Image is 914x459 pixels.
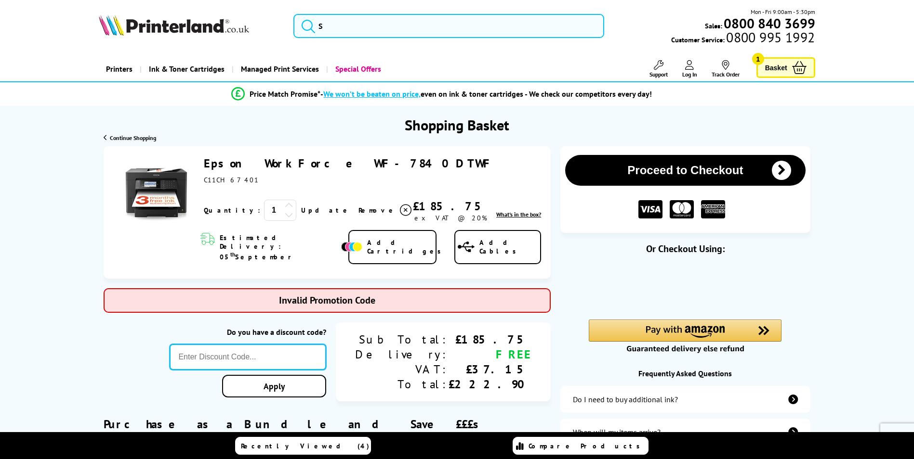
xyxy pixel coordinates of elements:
div: Frequently Asked Questions [560,369,810,378]
span: Add Cables [479,238,540,255]
span: ex VAT @ 20% [414,214,487,222]
div: Purchase as a Bundle and Save £££s [104,402,551,444]
a: Compare Products [513,437,649,455]
a: Special Offers [326,57,388,81]
li: modal_Promise [77,86,808,102]
div: When will my items arrive? [573,427,661,437]
a: Continue Shopping [104,134,156,141]
span: 1 [752,53,764,65]
span: Customer Service: [671,33,815,44]
img: Printerland Logo [99,14,249,36]
a: Log In [682,60,697,78]
a: Delete item from your basket [358,203,413,217]
div: £222.90 [449,377,531,392]
div: FREE [449,347,531,362]
div: - even on ink & toner cartridges - We check our competitors every day! [320,89,652,99]
div: Amazon Pay - Use your Amazon account [589,319,782,353]
span: Invalid Promotion Code [279,294,375,306]
input: Enter Discount Code... [170,344,326,370]
span: What's in the box? [496,211,541,218]
b: 0800 840 3699 [724,14,815,32]
span: Quantity: [204,206,260,215]
div: Delivery: [355,347,449,362]
input: S [293,14,604,38]
a: Printerland Logo [99,14,281,38]
h1: Shopping Basket [405,115,509,134]
a: Track Order [712,60,740,78]
div: £37.15 [449,362,531,377]
div: VAT: [355,362,449,377]
a: Support [649,60,668,78]
span: Recently Viewed (4) [241,442,370,450]
div: Total: [355,377,449,392]
a: Recently Viewed (4) [235,437,371,455]
span: Ink & Toner Cartridges [149,57,225,81]
span: Compare Products [529,442,645,450]
a: lnk_inthebox [496,211,541,218]
span: Price Match Promise* [250,89,320,99]
sup: th [230,251,235,258]
span: Continue Shopping [110,134,156,141]
span: Remove [358,206,397,215]
img: Add Cartridges [341,242,362,252]
span: Log In [682,71,697,78]
img: Epson WorkForce WF-7840DTWF [120,156,192,228]
img: MASTER CARD [670,200,694,219]
span: Support [649,71,668,78]
a: items-arrive [560,419,810,446]
div: Sub Total: [355,332,449,347]
a: Ink & Toner Cartridges [140,57,232,81]
span: We won’t be beaten on price, [323,89,421,99]
span: Mon - Fri 9:00am - 5:30pm [751,7,815,16]
a: Update [301,206,351,215]
span: C11CH67401 [204,176,259,184]
img: VISA [638,200,662,219]
div: £185.75 [449,332,531,347]
span: Estimated Delivery: 05 September [220,233,339,261]
a: Printers [99,57,140,81]
div: Do I need to buy additional ink? [573,395,678,404]
a: Epson WorkForce WF-7840DTWF [204,156,496,171]
a: additional-ink [560,386,810,413]
span: Basket [765,61,787,74]
img: American Express [701,200,725,219]
button: Proceed to Checkout [565,155,805,186]
span: Sales: [705,21,722,30]
div: Do you have a discount code? [170,327,326,337]
span: Add Cartridges [367,238,446,255]
div: £185.75 [413,199,489,214]
a: 0800 840 3699 [722,19,815,28]
a: Apply [222,375,326,397]
iframe: PayPal [589,270,782,303]
a: Basket 1 [756,57,815,78]
span: 0800 995 1992 [725,33,815,42]
a: Managed Print Services [232,57,326,81]
div: Or Checkout Using: [560,242,810,255]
